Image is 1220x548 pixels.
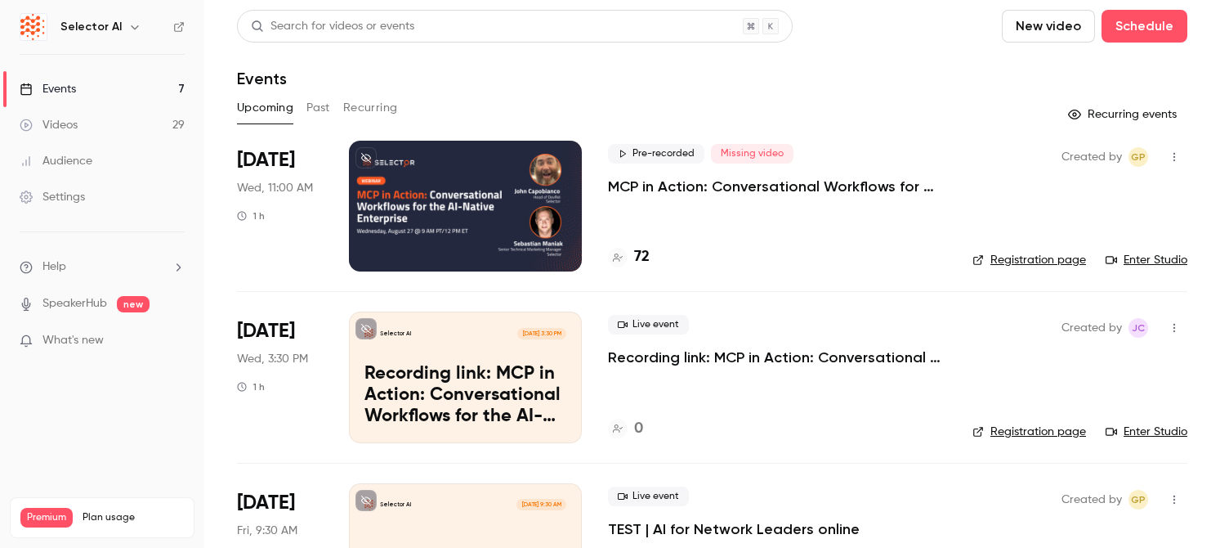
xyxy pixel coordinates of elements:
span: Created by [1061,147,1122,167]
h4: 0 [634,418,643,440]
img: Selector AI [20,14,47,40]
a: Enter Studio [1106,252,1187,268]
p: Recording link: MCP in Action: Conversational Workflows for the AI-Native Enterprise [364,364,566,427]
span: John Capobianco [1128,318,1148,338]
span: Wed, 11:00 AM [237,180,313,196]
button: Schedule [1102,10,1187,43]
h1: Events [237,69,287,88]
div: 1 h [237,209,265,222]
button: Recurring [343,95,398,121]
a: Enter Studio [1106,424,1187,440]
a: Registration page [972,424,1086,440]
span: Missing video [711,144,793,164]
h6: Selector AI [60,19,122,35]
h4: 72 [634,246,650,268]
iframe: Noticeable Trigger [165,334,185,348]
a: SpeakerHub [42,295,107,312]
span: Gianna Papagni [1128,490,1148,510]
div: Aug 27 Wed, 12:00 PM (America/New York) [237,141,323,272]
li: help-dropdown-opener [20,258,185,276]
a: TEST | AI for Network Leaders online [608,519,860,539]
div: Search for videos or events [251,18,414,35]
a: Registration page [972,252,1086,268]
a: 72 [608,246,650,268]
span: GP [1131,490,1146,510]
p: Selector AI [380,330,411,338]
button: New video [1002,10,1095,43]
span: Created by [1061,318,1122,338]
span: [DATE] 3:30 PM [517,328,565,339]
span: Help [42,258,66,276]
span: Gianna Papagni [1128,147,1148,167]
div: Events [20,81,76,97]
a: MCP in Action: Conversational Workflows for the AI-Native Enterprise [608,177,946,196]
button: Past [306,95,330,121]
span: Created by [1061,490,1122,510]
div: Audience [20,153,92,169]
span: JC [1132,318,1145,338]
a: Recording link: MCP in Action: Conversational Workflows for the AI-Native EnterpriseSelector AI[D... [349,312,582,442]
div: Settings [20,189,85,205]
div: Aug 27 Wed, 4:30 PM (America/Toronto) [237,312,323,442]
span: Plan usage [83,511,184,524]
div: Videos [20,117,78,133]
span: Live event [608,315,689,335]
span: Wed, 3:30 PM [237,351,308,367]
a: Recording link: MCP in Action: Conversational Workflows for the AI-Native Enterprise [608,348,946,367]
span: [DATE] [237,147,295,173]
button: Recurring events [1061,101,1187,128]
span: Pre-recorded [608,144,704,164]
span: [DATE] [237,490,295,516]
button: Upcoming [237,95,293,121]
span: [DATE] [237,318,295,344]
span: Live event [608,487,689,506]
span: new [117,296,150,312]
span: What's new [42,332,104,349]
div: 1 h [237,380,265,393]
span: GP [1131,147,1146,167]
a: 0 [608,418,643,440]
span: Fri, 9:30 AM [237,523,297,539]
span: [DATE] 9:30 AM [516,499,565,510]
p: Selector AI [380,501,411,509]
span: Premium [20,508,73,528]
